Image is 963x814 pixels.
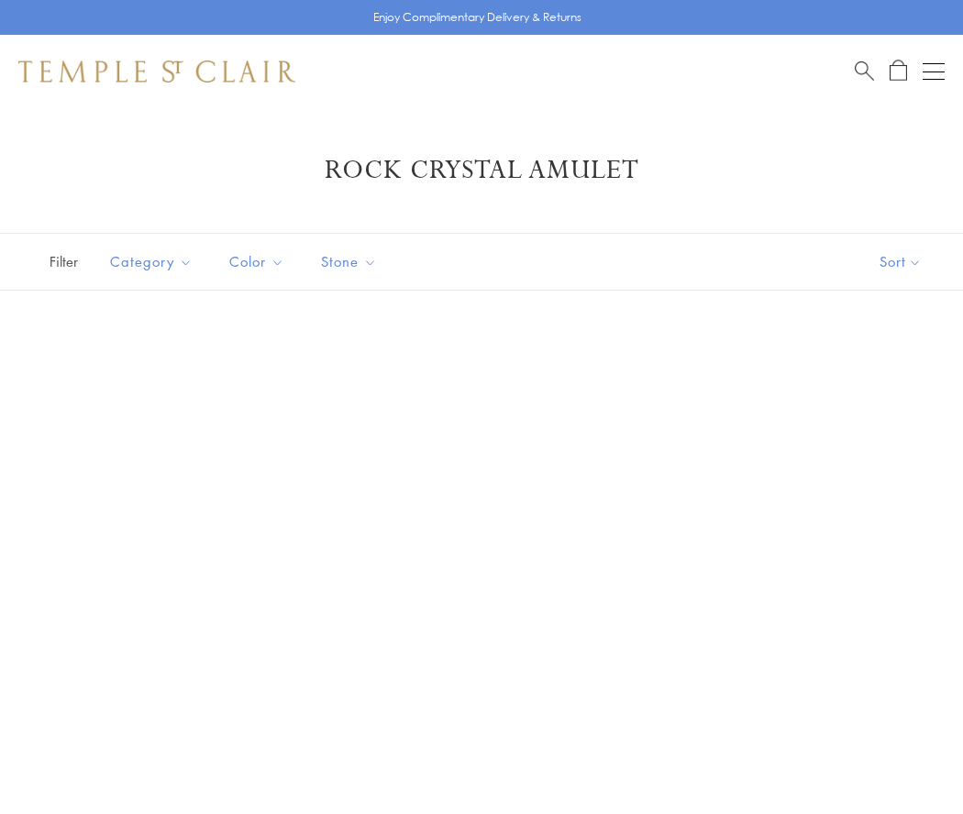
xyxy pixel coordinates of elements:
[96,241,206,282] button: Category
[220,250,298,273] span: Color
[923,60,945,82] button: Open navigation
[46,154,917,187] h1: Rock Crystal Amulet
[307,241,391,282] button: Stone
[890,60,907,82] a: Open Shopping Bag
[373,8,581,27] p: Enjoy Complimentary Delivery & Returns
[312,250,391,273] span: Stone
[101,250,206,273] span: Category
[216,241,298,282] button: Color
[18,60,295,82] img: Temple St. Clair
[855,60,874,82] a: Search
[838,234,963,290] button: Show sort by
